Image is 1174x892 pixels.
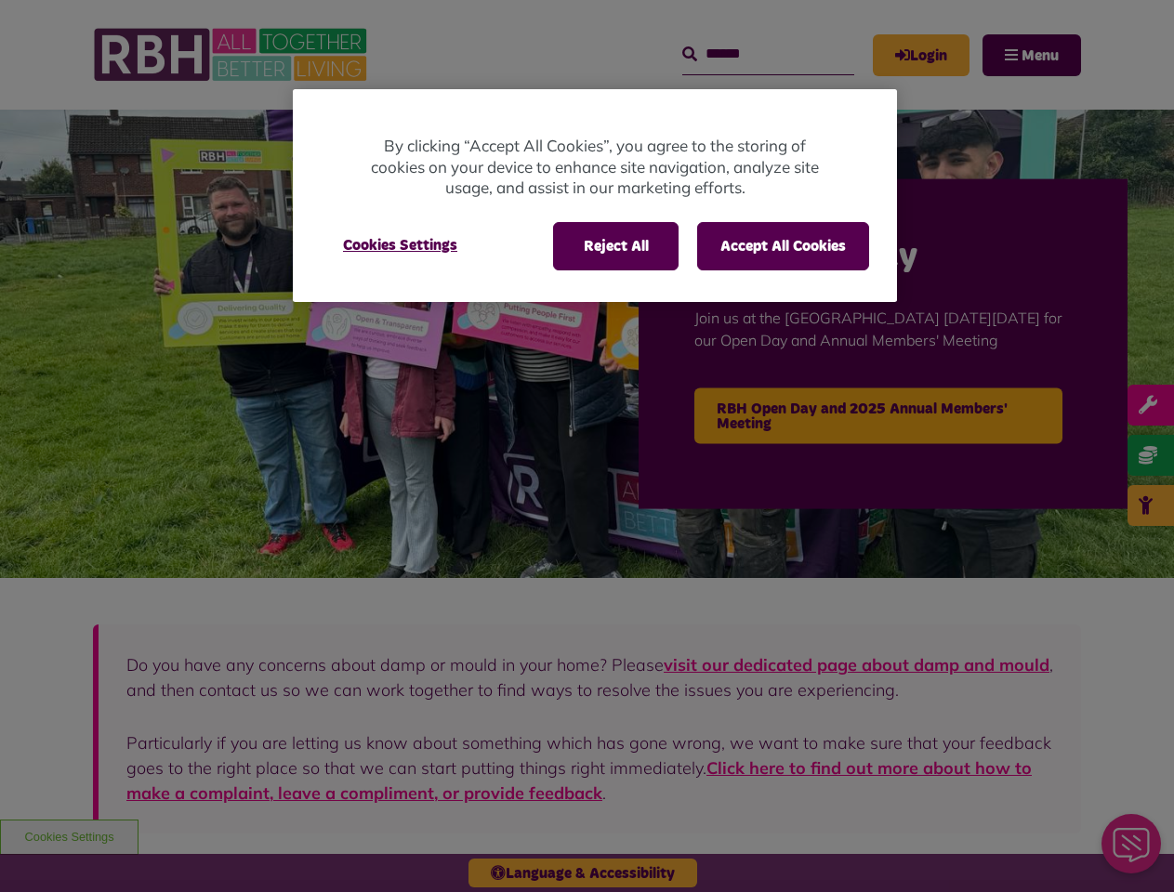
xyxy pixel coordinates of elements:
[293,89,897,302] div: Cookie banner
[553,222,679,270] button: Reject All
[697,222,869,270] button: Accept All Cookies
[367,136,823,199] p: By clicking “Accept All Cookies”, you agree to the storing of cookies on your device to enhance s...
[11,6,71,65] div: Close Web Assistant
[321,222,480,269] button: Cookies Settings
[293,89,897,302] div: Privacy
